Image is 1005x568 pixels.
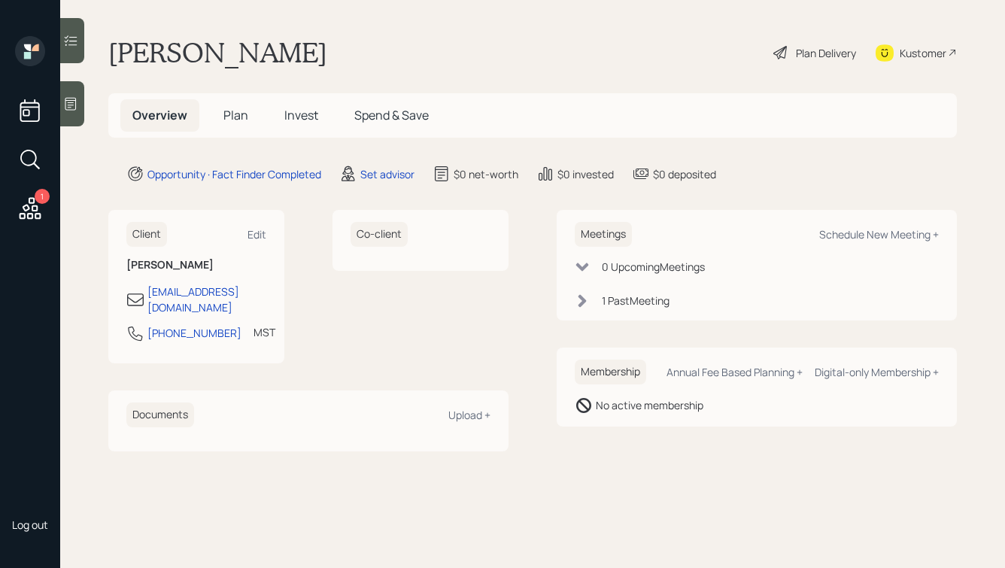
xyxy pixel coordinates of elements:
[147,284,266,315] div: [EMAIL_ADDRESS][DOMAIN_NAME]
[354,107,429,123] span: Spend & Save
[900,45,946,61] div: Kustomer
[454,166,518,182] div: $0 net-worth
[575,360,646,384] h6: Membership
[132,107,187,123] span: Overview
[126,222,167,247] h6: Client
[12,518,48,532] div: Log out
[254,324,275,340] div: MST
[247,227,266,241] div: Edit
[819,227,939,241] div: Schedule New Meeting +
[666,365,803,379] div: Annual Fee Based Planning +
[602,259,705,275] div: 0 Upcoming Meeting s
[602,293,669,308] div: 1 Past Meeting
[15,469,45,500] img: hunter_neumayer.jpg
[126,259,266,272] h6: [PERSON_NAME]
[35,189,50,204] div: 1
[147,166,321,182] div: Opportunity · Fact Finder Completed
[653,166,716,182] div: $0 deposited
[360,166,414,182] div: Set advisor
[147,325,241,341] div: [PHONE_NUMBER]
[223,107,248,123] span: Plan
[796,45,856,61] div: Plan Delivery
[557,166,614,182] div: $0 invested
[575,222,632,247] h6: Meetings
[351,222,408,247] h6: Co-client
[284,107,318,123] span: Invest
[815,365,939,379] div: Digital-only Membership +
[108,36,327,69] h1: [PERSON_NAME]
[596,397,703,413] div: No active membership
[448,408,490,422] div: Upload +
[126,402,194,427] h6: Documents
